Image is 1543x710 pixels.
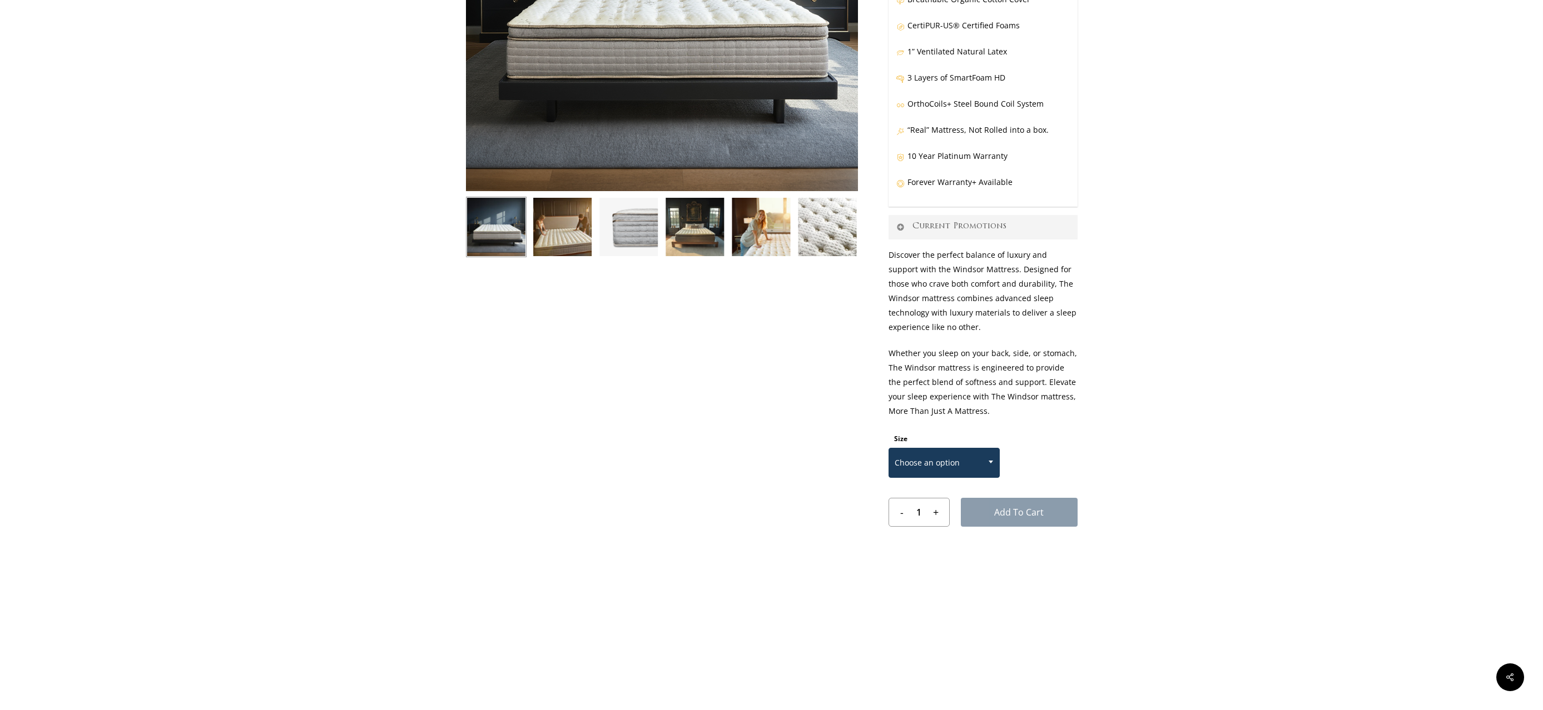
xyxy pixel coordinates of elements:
p: Discover the perfect balance of luxury and support with the Windsor Mattress. Designed for those ... [889,248,1078,346]
p: “Real” Mattress, Not Rolled into a box. [896,123,1070,149]
span: Choose an option [889,448,1000,478]
img: Windsor In NH Manor [664,197,725,257]
p: OrthoCoils+ Steel Bound Coil System [896,97,1070,123]
img: Windsor In Studio [466,197,527,257]
p: 10 Year Platinum Warranty [896,149,1070,175]
p: 3 Layers of SmartFoam HD [896,71,1070,97]
img: Windsor-Side-Profile-HD-Closeup [598,197,659,257]
label: Size [894,434,907,443]
img: Windsor-Condo-Shoot-Joane-and-eric feel the plush pillow top. [532,197,593,257]
input: Product quantity [908,498,929,526]
button: Add to cart [961,498,1078,527]
p: CertiPUR-US® Certified Foams [896,18,1070,44]
p: Forever Warranty+ Available [896,175,1070,201]
a: Current Promotions [889,215,1078,239]
iframe: Secure express checkout frame [900,540,1066,571]
input: + [930,498,949,526]
span: Choose an option [889,451,999,474]
p: Whether you sleep on your back, side, or stomach, The Windsor mattress is engineered to provide t... [889,346,1078,430]
input: - [889,498,909,526]
p: 1” Ventilated Natural Latex [896,44,1070,71]
iframe: Secure express checkout frame [900,572,1066,603]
